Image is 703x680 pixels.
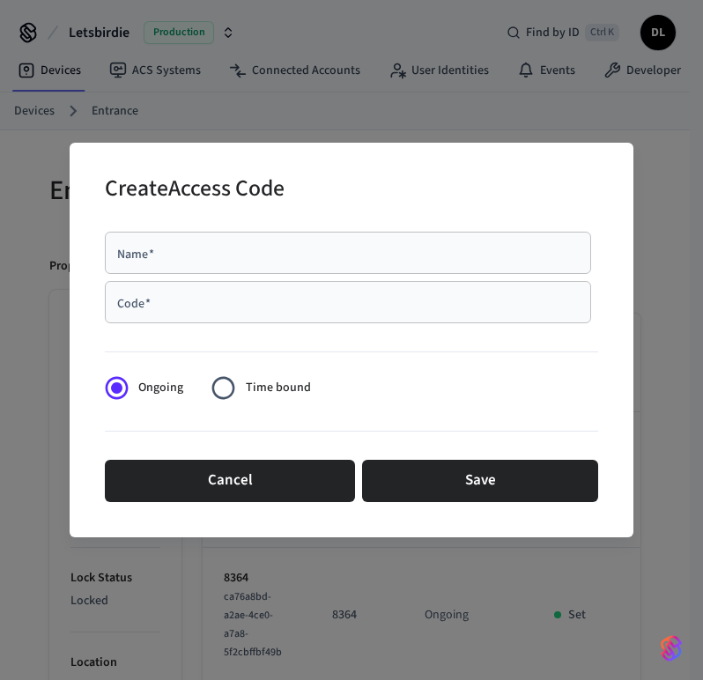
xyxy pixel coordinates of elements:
[105,164,285,218] h2: Create Access Code
[105,460,355,502] button: Cancel
[661,634,682,662] img: SeamLogoGradient.69752ec5.svg
[362,460,598,502] button: Save
[138,379,183,397] span: Ongoing
[246,379,311,397] span: Time bound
